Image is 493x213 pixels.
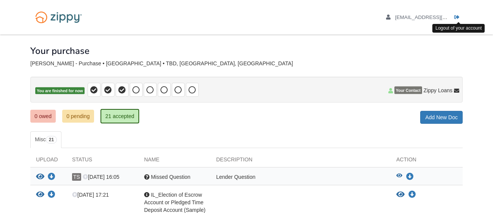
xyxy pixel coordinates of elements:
[46,136,57,144] span: 21
[210,156,391,167] div: Description
[30,110,56,123] a: 0 owed
[406,174,414,180] a: Download Missed Question
[144,192,206,213] span: IL_Election of Escrow Account or Pledged Time Deposit Account (Sample)
[100,109,139,123] a: 21 accepted
[36,173,44,181] button: View Missed Question
[396,173,402,181] button: View Missed Question
[420,111,463,124] a: Add New Doc
[66,156,138,167] div: Status
[30,60,463,67] div: [PERSON_NAME] - Purchase • [GEOGRAPHIC_DATA] • TBD, [GEOGRAPHIC_DATA], [GEOGRAPHIC_DATA]
[394,87,422,94] span: Your Contact
[395,14,482,20] span: tiassmith@hotmail.com
[151,174,190,180] span: Missed Question
[30,131,61,148] a: Misc
[210,173,391,183] div: Lender Question
[35,87,85,95] span: You are finished for now
[138,156,210,167] div: Name
[391,156,463,167] div: Action
[72,173,81,181] span: TS
[62,110,94,123] a: 0 pending
[30,156,66,167] div: Upload
[432,24,485,33] div: Logout of your account
[30,8,87,27] img: Logo
[454,14,463,22] a: Log out
[48,174,55,180] a: Download Missed Question
[408,192,416,198] a: Download IL_Election of Escrow Account or Pledged Time Deposit Account (Sample)
[36,191,44,199] button: View IL_Election of Escrow Account or Pledged Time Deposit Account (Sample)
[424,87,452,94] span: Zippy Loans
[396,191,405,199] button: View IL_Election of Escrow Account or Pledged Time Deposit Account (Sample)
[386,14,482,22] a: edit profile
[48,192,55,198] a: Download IL_Election of Escrow Account or Pledged Time Deposit Account (Sample)
[72,192,109,198] span: [DATE] 17:21
[30,46,89,56] h1: Your purchase
[83,174,119,180] span: [DATE] 16:05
